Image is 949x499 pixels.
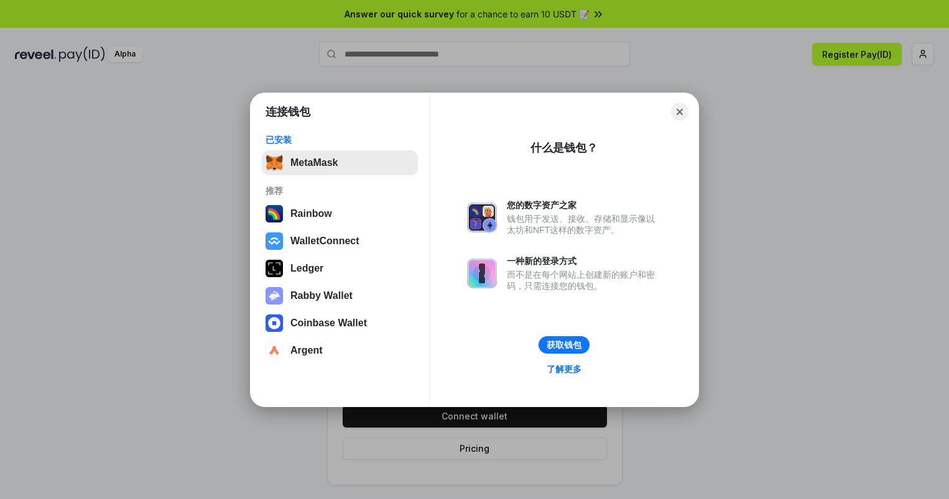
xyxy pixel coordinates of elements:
div: 您的数字资产之家 [507,199,661,211]
div: 什么是钱包？ [530,140,598,155]
div: 获取钱包 [547,339,581,350]
a: 了解更多 [539,361,589,377]
img: svg+xml,%3Csvg%20xmlns%3D%22http%3A%2F%2Fwww.w3.org%2F2000%2Fsvg%22%20width%3D%2228%22%20height%3... [266,260,283,277]
img: svg+xml,%3Csvg%20xmlns%3D%22http%3A%2F%2Fwww.w3.org%2F2000%2Fsvg%22%20fill%3D%22none%22%20viewBox... [467,259,497,288]
img: svg+xml,%3Csvg%20width%3D%2228%22%20height%3D%2228%22%20viewBox%3D%220%200%2028%2028%22%20fill%3D... [266,314,283,332]
div: 推荐 [266,185,414,196]
button: 获取钱包 [539,336,590,354]
button: Rainbow [262,201,418,226]
img: svg+xml,%3Csvg%20fill%3D%22none%22%20height%3D%2233%22%20viewBox%3D%220%200%2035%2033%22%20width%... [266,154,283,172]
img: svg+xml,%3Csvg%20xmlns%3D%22http%3A%2F%2Fwww.w3.org%2F2000%2Fsvg%22%20fill%3D%22none%22%20viewBox... [467,203,497,232]
button: Argent [262,338,418,363]
img: svg+xml,%3Csvg%20width%3D%2228%22%20height%3D%2228%22%20viewBox%3D%220%200%2028%2028%22%20fill%3D... [266,342,283,359]
div: 已安装 [266,134,414,145]
div: MetaMask [290,157,338,168]
button: MetaMask [262,150,418,175]
div: Ledger [290,263,323,274]
img: svg+xml,%3Csvg%20xmlns%3D%22http%3A%2F%2Fwww.w3.org%2F2000%2Fsvg%22%20fill%3D%22none%22%20viewBox... [266,287,283,304]
div: Coinbase Wallet [290,318,367,329]
button: Close [671,103,688,121]
div: WalletConnect [290,236,359,247]
div: 而不是在每个网站上创建新的账户和密码，只需连接您的钱包。 [507,269,661,291]
button: WalletConnect [262,229,418,254]
div: Argent [290,345,323,356]
button: Coinbase Wallet [262,311,418,336]
img: svg+xml,%3Csvg%20width%3D%22120%22%20height%3D%22120%22%20viewBox%3D%220%200%20120%20120%22%20fil... [266,205,283,222]
img: svg+xml,%3Csvg%20width%3D%2228%22%20height%3D%2228%22%20viewBox%3D%220%200%2028%2028%22%20fill%3D... [266,232,283,250]
div: 一种新的登录方式 [507,255,661,267]
button: Ledger [262,256,418,281]
div: 钱包用于发送、接收、存储和显示像以太坊和NFT这样的数字资产。 [507,213,661,236]
button: Rabby Wallet [262,283,418,308]
div: Rabby Wallet [290,290,353,301]
div: 了解更多 [547,364,581,375]
h1: 连接钱包 [266,104,310,119]
div: Rainbow [290,208,332,219]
